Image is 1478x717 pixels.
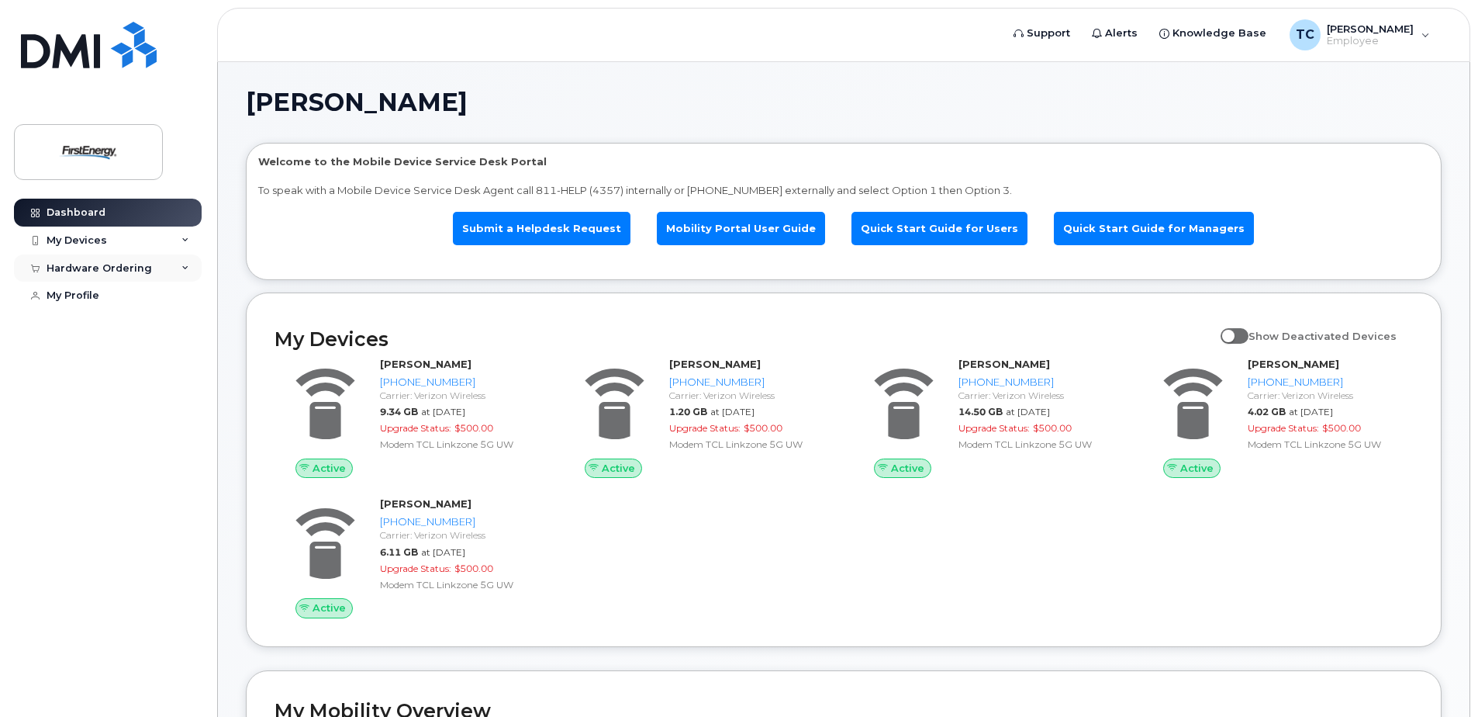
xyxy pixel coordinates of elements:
[380,406,418,417] span: 9.34 GB
[1248,330,1397,342] span: Show Deactivated Devices
[669,406,707,417] span: 1.20 GB
[1033,422,1072,434] span: $500.00
[958,422,1030,434] span: Upgrade Status:
[275,357,545,478] a: Active[PERSON_NAME][PHONE_NUMBER]Carrier: Verizon Wireless9.34 GBat [DATE]Upgrade Status:$500.00M...
[380,563,451,574] span: Upgrade Status:
[421,406,465,417] span: at [DATE]
[258,183,1429,198] p: To speak with a Mobile Device Service Desk Agent call 811-HELP (4357) internally or [PHONE_NUMBER...
[958,389,1117,402] div: Carrier: Verizon Wireless
[313,601,346,615] span: Active
[669,438,828,451] div: Modem TCL Linkzone 5G UW
[669,422,741,434] span: Upgrade Status:
[669,358,761,370] strong: [PERSON_NAME]
[1248,389,1407,402] div: Carrier: Verizon Wireless
[1142,357,1413,478] a: Active[PERSON_NAME][PHONE_NUMBER]Carrier: Verizon Wireless4.02 GBat [DATE]Upgrade Status:$500.00M...
[1248,406,1286,417] span: 4.02 GB
[258,154,1429,169] p: Welcome to the Mobile Device Service Desk Portal
[1248,438,1407,451] div: Modem TCL Linkzone 5G UW
[380,514,539,529] div: [PHONE_NUMBER]
[380,528,539,542] div: Carrier: Verizon Wireless
[380,375,539,390] div: [PHONE_NUMBER]
[313,461,346,476] span: Active
[380,422,451,434] span: Upgrade Status:
[1054,212,1254,245] a: Quick Start Guide for Managers
[421,546,465,558] span: at [DATE]
[657,212,825,245] a: Mobility Portal User Guide
[453,212,630,245] a: Submit a Helpdesk Request
[958,438,1117,451] div: Modem TCL Linkzone 5G UW
[1248,422,1319,434] span: Upgrade Status:
[669,375,828,390] div: [PHONE_NUMBER]
[380,578,539,591] div: Modem TCL Linkzone 5G UW
[1180,461,1214,476] span: Active
[454,563,493,574] span: $500.00
[454,422,493,434] span: $500.00
[380,546,418,558] span: 6.11 GB
[891,461,924,476] span: Active
[564,357,834,478] a: Active[PERSON_NAME][PHONE_NUMBER]Carrier: Verizon Wireless1.20 GBat [DATE]Upgrade Status:$500.00M...
[958,375,1117,390] div: [PHONE_NUMBER]
[380,497,471,510] strong: [PERSON_NAME]
[275,497,545,618] a: Active[PERSON_NAME][PHONE_NUMBER]Carrier: Verizon Wireless6.11 GBat [DATE]Upgrade Status:$500.00M...
[1006,406,1050,417] span: at [DATE]
[851,212,1027,245] a: Quick Start Guide for Users
[958,358,1050,370] strong: [PERSON_NAME]
[246,91,468,114] span: [PERSON_NAME]
[744,422,782,434] span: $500.00
[1248,358,1339,370] strong: [PERSON_NAME]
[1248,375,1407,390] div: [PHONE_NUMBER]
[275,327,1213,351] h2: My Devices
[1411,649,1466,705] iframe: Messenger Launcher
[380,389,539,402] div: Carrier: Verizon Wireless
[958,406,1003,417] span: 14.50 GB
[853,357,1124,478] a: Active[PERSON_NAME][PHONE_NUMBER]Carrier: Verizon Wireless14.50 GBat [DATE]Upgrade Status:$500.00...
[1289,406,1333,417] span: at [DATE]
[669,389,828,402] div: Carrier: Verizon Wireless
[602,461,635,476] span: Active
[1322,422,1361,434] span: $500.00
[380,358,471,370] strong: [PERSON_NAME]
[710,406,755,417] span: at [DATE]
[1221,321,1233,334] input: Show Deactivated Devices
[380,438,539,451] div: Modem TCL Linkzone 5G UW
